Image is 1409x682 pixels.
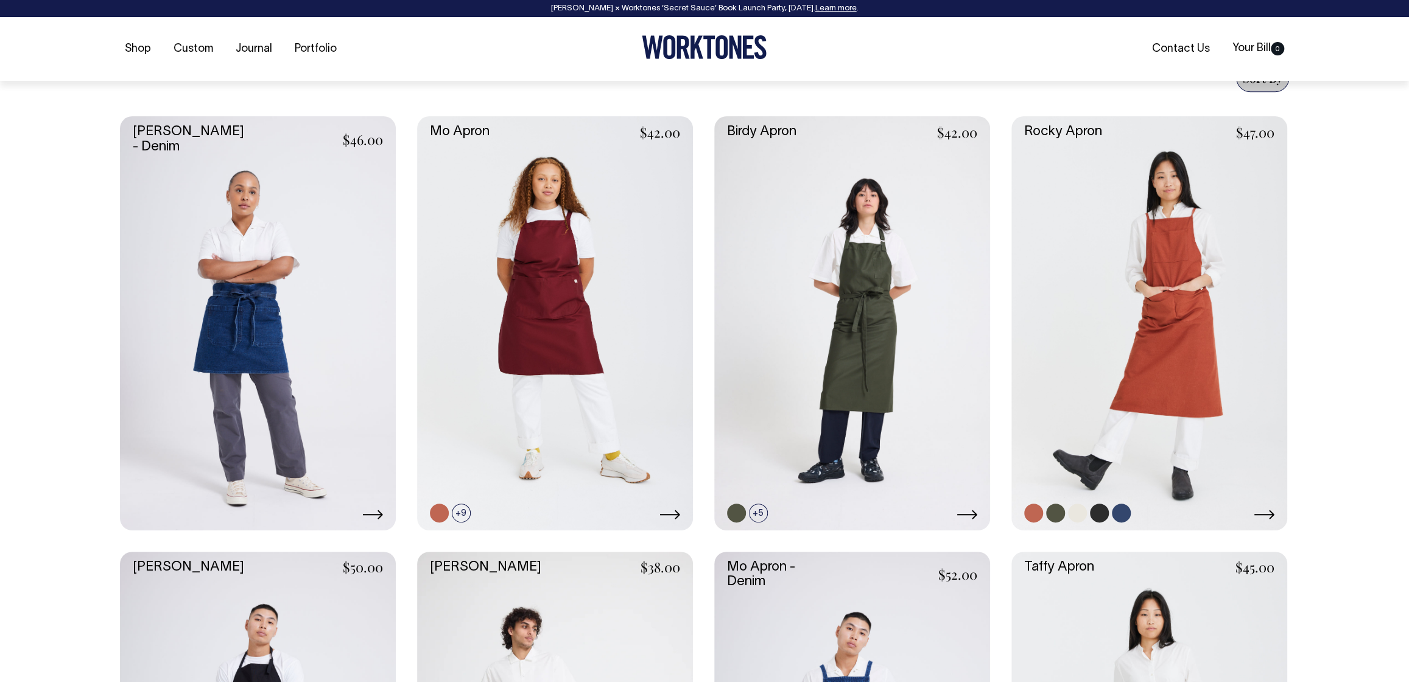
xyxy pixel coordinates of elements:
[749,504,768,522] span: +5
[120,39,156,59] a: Shop
[1228,39,1289,59] a: Your Bill0
[169,39,218,59] a: Custom
[290,39,342,59] a: Portfolio
[452,504,471,522] span: +9
[231,39,277,59] a: Journal
[815,5,857,12] a: Learn more
[1271,43,1284,56] span: 0
[1147,39,1215,59] a: Contact Us
[12,4,1397,13] div: [PERSON_NAME] × Worktones ‘Secret Sauce’ Book Launch Party, [DATE]. .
